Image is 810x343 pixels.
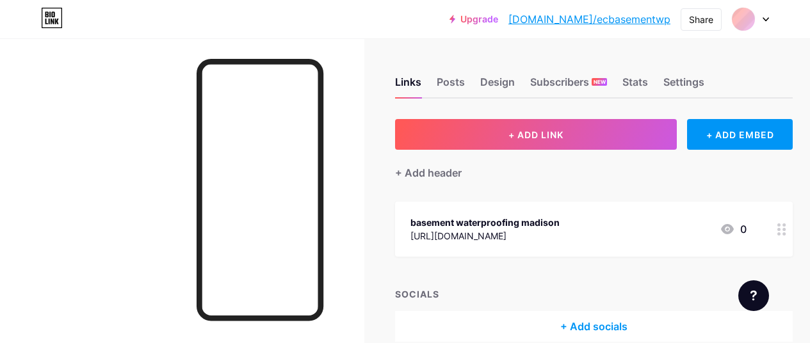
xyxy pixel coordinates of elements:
[530,74,607,97] div: Subscribers
[450,14,498,24] a: Upgrade
[410,216,560,229] div: basement waterproofing madison
[508,12,670,27] a: [DOMAIN_NAME]/ecbasementwp
[480,74,515,97] div: Design
[663,74,704,97] div: Settings
[395,119,677,150] button: + ADD LINK
[594,78,606,86] span: NEW
[395,311,793,342] div: + Add socials
[395,74,421,97] div: Links
[410,229,560,243] div: [URL][DOMAIN_NAME]
[622,74,648,97] div: Stats
[720,221,747,237] div: 0
[508,129,563,140] span: + ADD LINK
[395,165,462,180] div: + Add header
[689,13,713,26] div: Share
[395,287,793,301] div: SOCIALS
[687,119,793,150] div: + ADD EMBED
[437,74,465,97] div: Posts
